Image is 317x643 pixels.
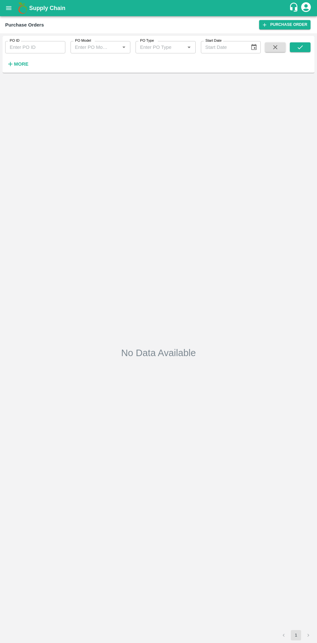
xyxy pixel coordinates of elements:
[1,1,16,16] button: open drawer
[72,43,110,51] input: Enter PO Model
[140,38,154,43] label: PO Type
[259,20,311,29] a: Purchase Order
[29,5,65,11] b: Supply Chain
[300,1,312,15] div: account of current user
[10,38,19,43] label: PO ID
[121,347,196,359] h2: No Data Available
[5,41,65,53] input: Enter PO ID
[291,630,301,640] button: page 1
[205,38,222,43] label: Start Date
[185,43,193,51] button: Open
[289,2,300,14] div: customer-support
[5,59,30,70] button: More
[201,41,245,53] input: Start Date
[248,41,260,53] button: Choose date
[29,4,289,13] a: Supply Chain
[137,43,175,51] input: Enter PO Type
[120,43,128,51] button: Open
[16,2,29,15] img: logo
[5,21,44,29] div: Purchase Orders
[278,630,314,640] nav: pagination navigation
[14,61,28,67] strong: More
[75,38,91,43] label: PO Model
